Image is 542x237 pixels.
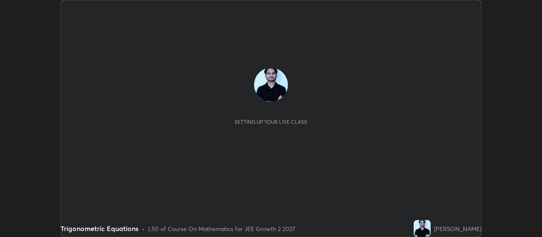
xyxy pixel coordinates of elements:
[61,223,138,234] div: Trigonometric Equations
[142,224,145,233] div: •
[235,119,307,125] div: Setting up your live class
[414,220,431,237] img: 7aced0a64bc6441e9f5d793565b0659e.jpg
[254,68,288,102] img: 7aced0a64bc6441e9f5d793565b0659e.jpg
[434,224,481,233] div: [PERSON_NAME]
[148,224,295,233] div: L50 of Course On Mathematics for JEE Growth 2 2027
